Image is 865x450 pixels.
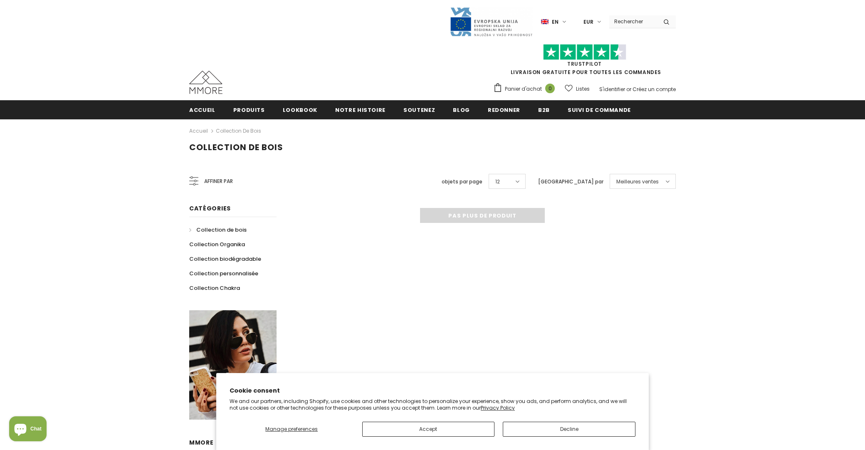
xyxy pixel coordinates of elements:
[545,84,555,93] span: 0
[189,270,258,277] span: Collection personnalisée
[567,60,602,67] a: TrustPilot
[450,18,533,25] a: Javni Razpis
[230,386,635,395] h2: Cookie consent
[538,106,550,114] span: B2B
[583,18,593,26] span: EUR
[403,106,435,114] span: soutenez
[565,82,590,96] a: Listes
[488,106,520,114] span: Redonner
[230,422,354,437] button: Manage preferences
[616,178,659,186] span: Meilleures ventes
[543,44,626,60] img: Faites confiance aux étoiles pilotes
[493,48,676,76] span: LIVRAISON GRATUITE POUR TOUTES LES COMMANDES
[189,106,215,114] span: Accueil
[189,284,240,292] span: Collection Chakra
[609,15,657,27] input: Search Site
[633,86,676,93] a: Créez un compte
[7,416,49,443] inbox-online-store-chat: Shopify online store chat
[576,85,590,93] span: Listes
[503,422,635,437] button: Decline
[233,106,265,114] span: Produits
[453,106,470,114] span: Blog
[626,86,631,93] span: or
[362,422,495,437] button: Accept
[189,237,245,252] a: Collection Organika
[552,18,559,26] span: en
[335,100,386,119] a: Notre histoire
[233,100,265,119] a: Produits
[189,141,283,153] span: Collection de bois
[283,100,317,119] a: Lookbook
[568,106,631,114] span: Suivi de commande
[495,178,500,186] span: 12
[453,100,470,119] a: Blog
[230,398,635,411] p: We and our partners, including Shopify, use cookies and other technologies to personalize your ex...
[493,83,559,95] a: Panier d'achat 0
[189,204,231,213] span: Catégories
[189,126,208,136] a: Accueil
[189,223,247,237] a: Collection de bois
[335,106,386,114] span: Notre histoire
[216,127,261,134] a: Collection de bois
[189,255,261,263] span: Collection biodégradable
[538,100,550,119] a: B2B
[450,7,533,37] img: Javni Razpis
[568,100,631,119] a: Suivi de commande
[189,438,214,447] span: MMORE
[481,404,515,411] a: Privacy Policy
[283,106,317,114] span: Lookbook
[265,425,318,433] span: Manage preferences
[204,177,233,186] span: Affiner par
[541,18,549,25] img: i-lang-1.png
[189,266,258,281] a: Collection personnalisée
[505,85,542,93] span: Panier d'achat
[189,281,240,295] a: Collection Chakra
[403,100,435,119] a: soutenez
[196,226,247,234] span: Collection de bois
[189,252,261,266] a: Collection biodégradable
[488,100,520,119] a: Redonner
[189,100,215,119] a: Accueil
[599,86,625,93] a: S'identifier
[442,178,482,186] label: objets par page
[538,178,603,186] label: [GEOGRAPHIC_DATA] par
[189,240,245,248] span: Collection Organika
[189,71,222,94] img: Cas MMORE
